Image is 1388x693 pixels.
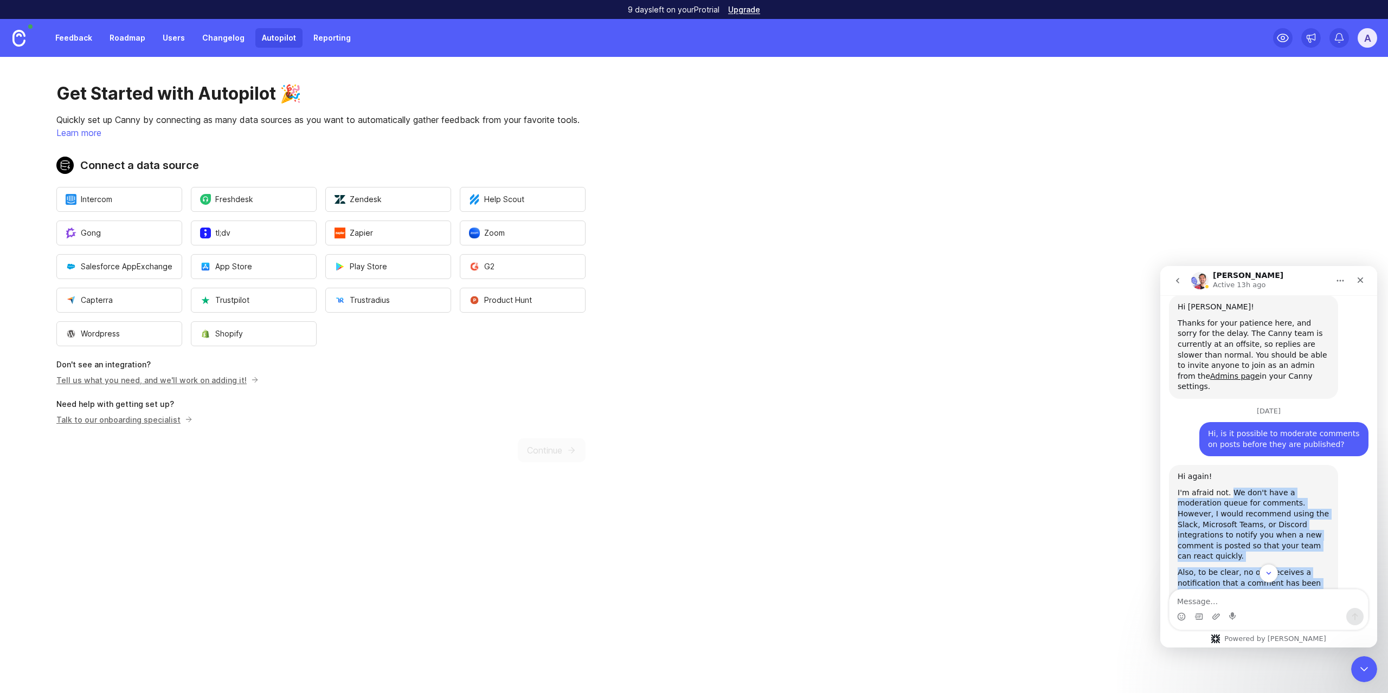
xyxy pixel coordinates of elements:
button: Talk to our onboarding specialist [56,414,193,425]
textarea: Message… [9,323,208,342]
span: Freshdesk [200,194,253,205]
a: Upgrade [728,6,760,14]
span: Zoom [469,228,505,238]
span: Capterra [66,295,113,306]
span: Intercom [66,194,112,205]
button: Upload attachment [52,346,60,355]
p: 9 days left on your Pro trial [628,4,719,15]
button: Open a modal to start the flow of installing Product Hunt. [460,288,586,313]
div: Hi again!I'm afraid not. We don't have a moderation queue for comments. However, I would recommen... [9,199,178,607]
button: Open a modal to start the flow of installing Zendesk. [325,187,451,212]
button: Open a modal to start the flow of installing Gong. [56,221,182,245]
div: Hi again! [17,205,169,216]
button: Open a modal to start the flow of installing Trustradius. [325,288,451,313]
button: Open a modal to start the flow of installing Shopify. [191,321,317,346]
span: tl;dv [200,228,230,238]
button: Open a modal to start the flow of installing Trustpilot. [191,288,317,313]
p: Talk to our onboarding specialist [56,414,189,425]
a: Reporting [307,28,357,48]
button: Scroll to bottom [99,298,118,316]
h1: Get Started with Autopilot 🎉 [56,83,586,105]
a: Autopilot [255,28,303,48]
button: Open a modal to start the flow of installing Salesforce AppExchange. [56,254,182,279]
span: Product Hunt [469,295,532,306]
button: A [1358,28,1377,48]
button: Open a modal to start the flow of installing Intercom. [56,187,182,212]
button: Open a modal to start the flow of installing Help Scout. [460,187,586,212]
a: Feedback [49,28,99,48]
span: Wordpress [66,328,120,339]
p: Need help with getting set up? [56,399,586,410]
span: Play Store [335,261,387,272]
button: Start recording [69,346,78,355]
iframe: Intercom live chat [1160,266,1377,647]
p: Quickly set up Canny by connecting as many data sources as you want to automatically gather feedb... [56,113,586,126]
button: Open a modal to start the flow of installing Play Store. [325,254,451,279]
button: Open a modal to start the flow of installing Wordpress. [56,321,182,346]
button: Gif picker [34,346,43,355]
a: Users [156,28,191,48]
span: Trustradius [335,295,390,306]
span: Salesforce AppExchange [66,261,172,272]
a: Tell us what you need, and we'll work on adding it! [56,375,255,385]
div: Jacques says… [9,199,208,619]
button: Open a modal to start the flow of installing Zapier. [325,221,451,245]
span: Shopify [200,328,243,339]
span: Help Scout [469,194,524,205]
button: Open a modal to start the flow of installing Capterra. [56,288,182,313]
span: Trustpilot [200,295,249,306]
button: Open a modal to start the flow of installing G2. [460,254,586,279]
button: Open a modal to start the flow of installing Freshdesk. [191,187,317,212]
a: Learn more [56,127,101,138]
button: Emoji picker [17,346,25,355]
span: Gong [66,228,101,238]
span: App Store [200,261,252,272]
iframe: Intercom live chat [1351,656,1377,682]
p: Don't see an integration? [56,359,586,370]
button: Open a modal to start the flow of installing App Store. [191,254,317,279]
button: Send a message… [186,342,203,359]
button: Open a modal to start the flow of installing Zoom. [460,221,586,245]
span: G2 [469,261,494,272]
span: Zendesk [335,194,382,205]
a: Roadmap [103,28,152,48]
img: Canny Home [12,30,25,47]
h2: Connect a data source [56,157,586,174]
button: Open a modal to start the flow of installing tl;dv. [191,221,317,245]
div: I'm afraid not. We don't have a moderation queue for comments. However, I would recommend using t... [17,222,169,296]
span: Zapier [335,228,373,238]
a: Changelog [196,28,251,48]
